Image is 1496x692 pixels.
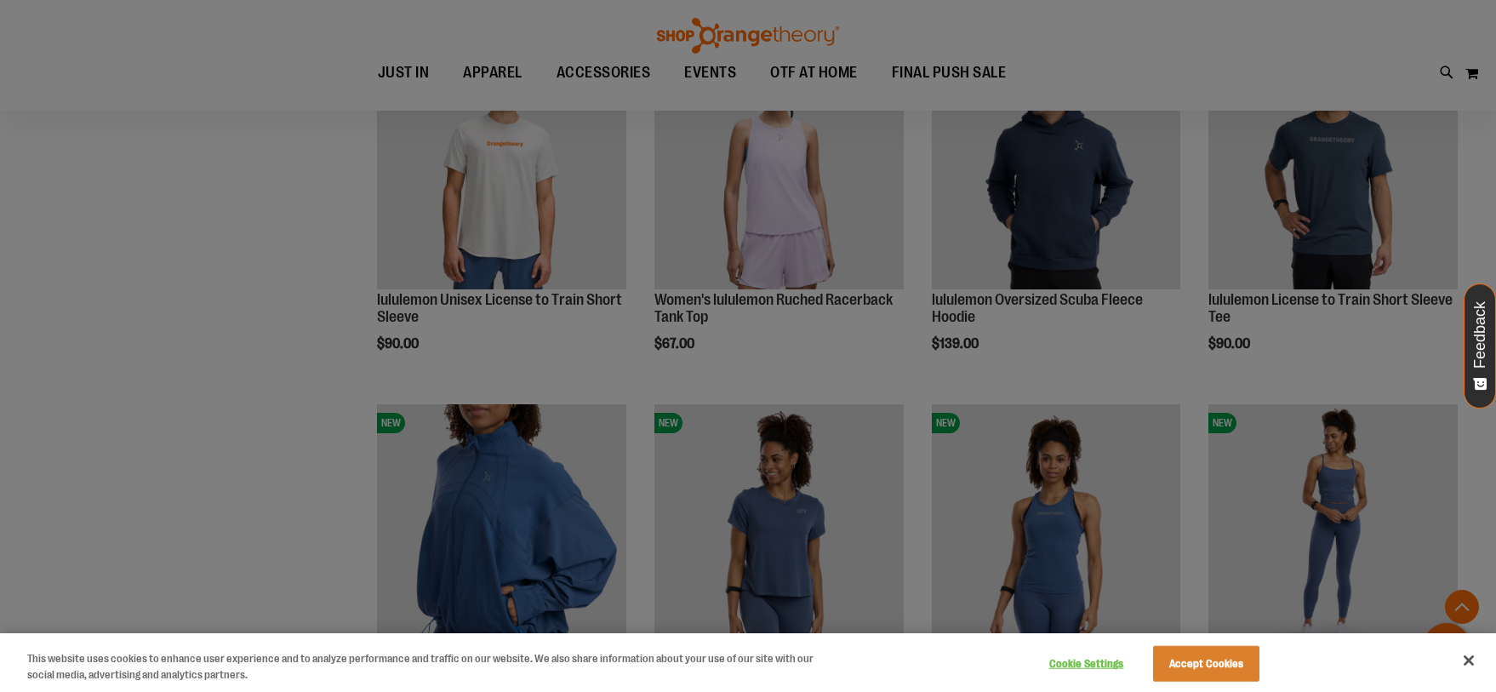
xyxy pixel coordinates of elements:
[1033,647,1139,681] button: Cookie Settings
[1153,646,1259,682] button: Accept Cookies
[1450,642,1487,679] button: Close
[1472,301,1488,369] span: Feedback
[1464,283,1496,409] button: Feedback - Show survey
[27,650,823,683] div: This website uses cookies to enhance user experience and to analyze performance and traffic on ou...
